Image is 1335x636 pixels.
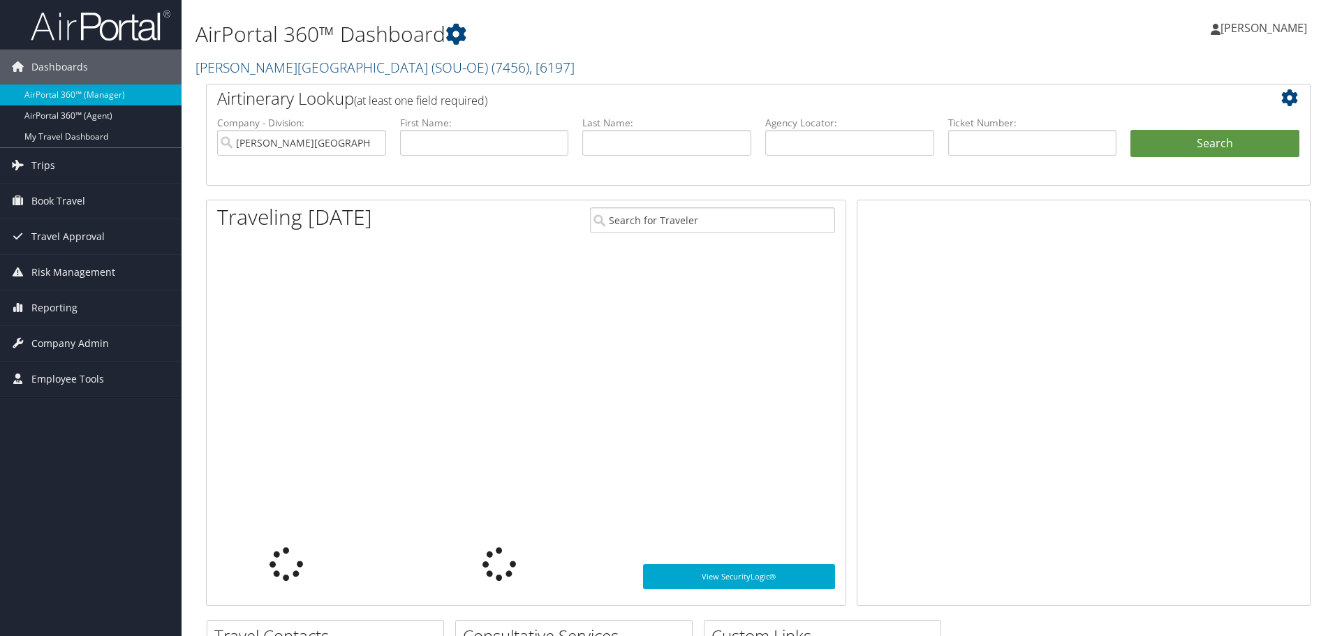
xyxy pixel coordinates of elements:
[1220,20,1307,36] span: [PERSON_NAME]
[217,202,372,232] h1: Traveling [DATE]
[582,116,751,130] label: Last Name:
[1130,130,1299,158] button: Search
[31,290,78,325] span: Reporting
[1211,7,1321,49] a: [PERSON_NAME]
[948,116,1117,130] label: Ticket Number:
[31,148,55,183] span: Trips
[217,87,1207,110] h2: Airtinerary Lookup
[196,20,946,49] h1: AirPortal 360™ Dashboard
[643,564,835,589] a: View SecurityLogic®
[31,326,109,361] span: Company Admin
[217,116,386,130] label: Company - Division:
[31,9,170,42] img: airportal-logo.png
[31,255,115,290] span: Risk Management
[590,207,835,233] input: Search for Traveler
[765,116,934,130] label: Agency Locator:
[354,93,487,108] span: (at least one field required)
[31,184,85,219] span: Book Travel
[492,58,529,77] span: ( 7456 )
[400,116,569,130] label: First Name:
[31,50,88,84] span: Dashboards
[196,58,575,77] a: [PERSON_NAME][GEOGRAPHIC_DATA] (SOU-OE)
[31,362,104,397] span: Employee Tools
[529,58,575,77] span: , [ 6197 ]
[31,219,105,254] span: Travel Approval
